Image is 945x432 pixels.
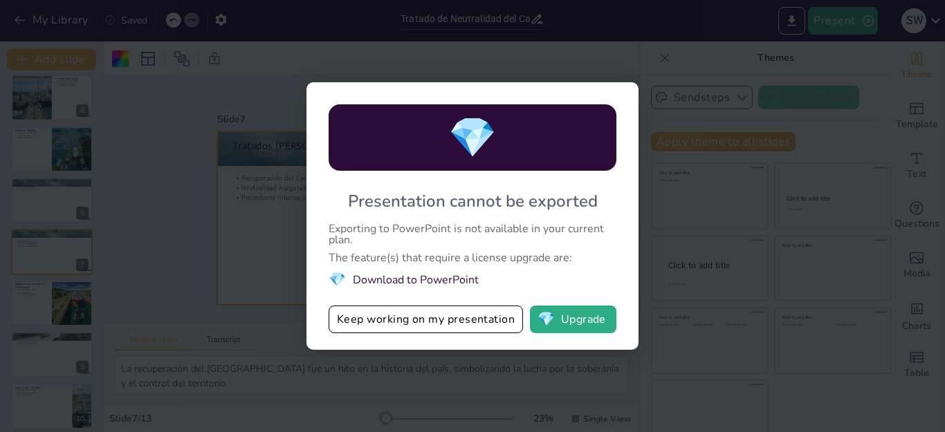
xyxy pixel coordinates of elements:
[538,312,555,326] span: diamond
[348,190,598,212] div: Presentation cannot be exported
[329,252,616,263] div: The feature(s) that require a license upgrade are:
[329,223,616,245] div: Exporting to PowerPoint is not available in your current plan.
[329,270,346,289] span: diamond
[448,111,497,165] span: diamond
[329,270,616,289] li: Download to PowerPoint
[530,306,616,333] button: diamondUpgrade
[329,306,523,333] button: Keep working on my presentation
